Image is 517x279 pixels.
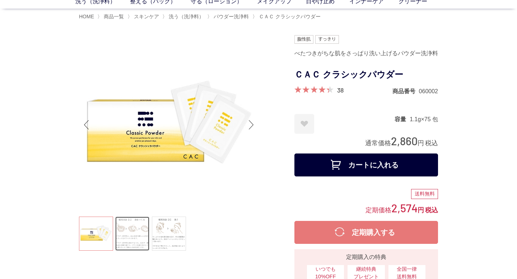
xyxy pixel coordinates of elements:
span: 税込 [425,139,438,147]
span: ＣＡＣ クラシックパウダー [259,14,321,19]
span: スキンケア [134,14,159,19]
span: 税込 [425,207,438,214]
div: Next slide [244,110,258,139]
div: べたつきがちな肌をさっぱり洗い上げるパウダー洗浄料 [294,47,438,60]
img: ＣＡＣ クラシックパウダー [79,35,258,214]
a: 洗う（洗浄料） [167,14,204,19]
span: 洗う（洗浄料） [169,14,204,19]
button: カートに入れる [294,153,438,176]
span: パウダー洗浄料 [214,14,249,19]
span: 2,574 [391,201,418,214]
span: 通常価格 [365,139,391,147]
a: お気に入りに登録する [294,114,314,134]
span: 商品一覧 [104,14,124,19]
img: 脂性肌 [294,35,313,44]
dt: 容量 [395,115,410,123]
div: 送料無料 [411,189,438,199]
span: 定期価格 [365,206,391,214]
a: HOME [79,14,94,19]
dd: 1.1g×75 包 [410,115,438,123]
li: 〉 [252,13,322,20]
button: 定期購入する [294,221,438,244]
a: 商品一覧 [102,14,124,19]
dt: 商品番号 [392,88,419,95]
div: 定期購入の特典 [297,253,435,261]
li: 〉 [162,13,206,20]
li: 〉 [207,13,251,20]
span: 2,860 [391,134,418,147]
a: 38 [337,86,344,94]
span: 円 [418,139,424,147]
a: ＣＡＣ クラシックパウダー [257,14,321,19]
li: 〉 [97,13,126,20]
img: すっきり [315,35,339,44]
a: スキンケア [132,14,159,19]
h1: ＣＡＣ クラシックパウダー [294,67,438,83]
span: 円 [418,207,424,214]
a: パウダー洗浄料 [212,14,249,19]
dd: 060002 [419,88,438,95]
li: 〉 [127,13,161,20]
div: Previous slide [79,110,93,139]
